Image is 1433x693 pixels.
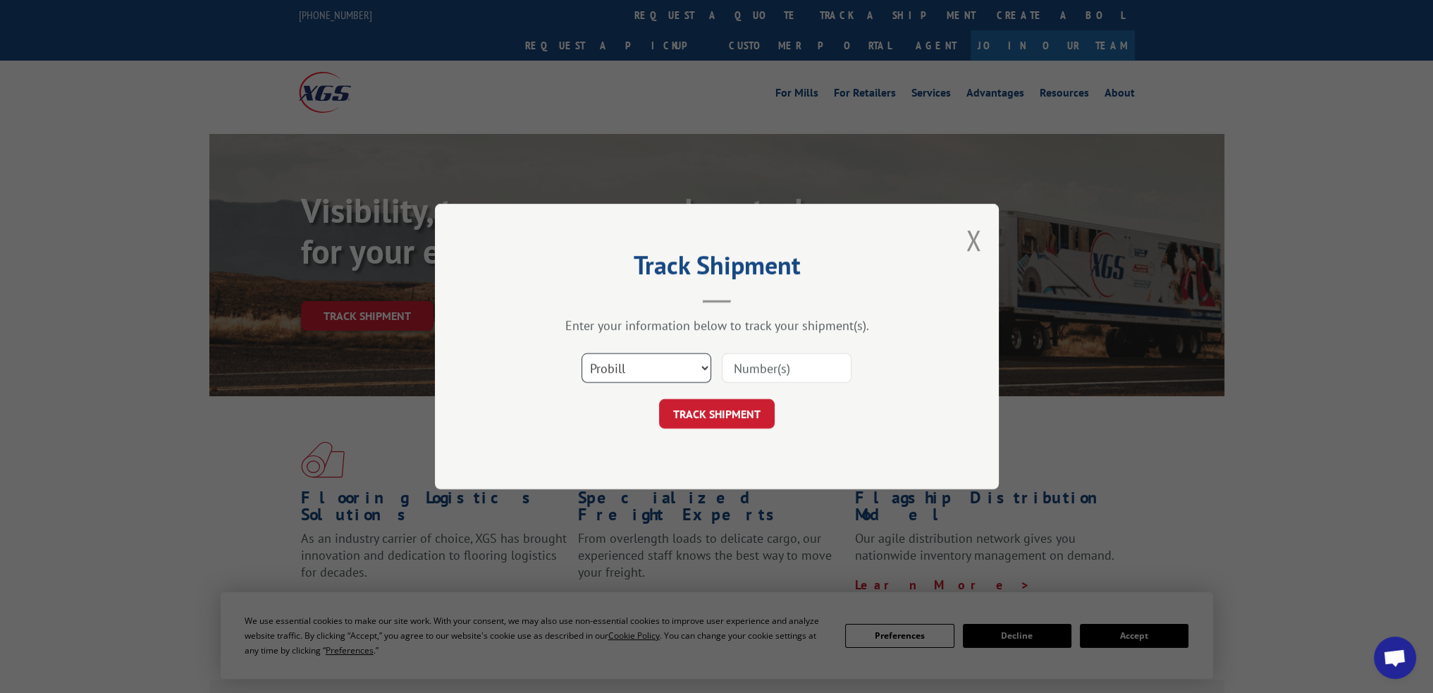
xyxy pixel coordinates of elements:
button: TRACK SHIPMENT [659,399,775,429]
input: Number(s) [722,353,851,383]
h2: Track Shipment [505,255,928,282]
div: Enter your information below to track your shipment(s). [505,317,928,333]
div: Open chat [1374,637,1416,679]
button: Close modal [966,221,981,259]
